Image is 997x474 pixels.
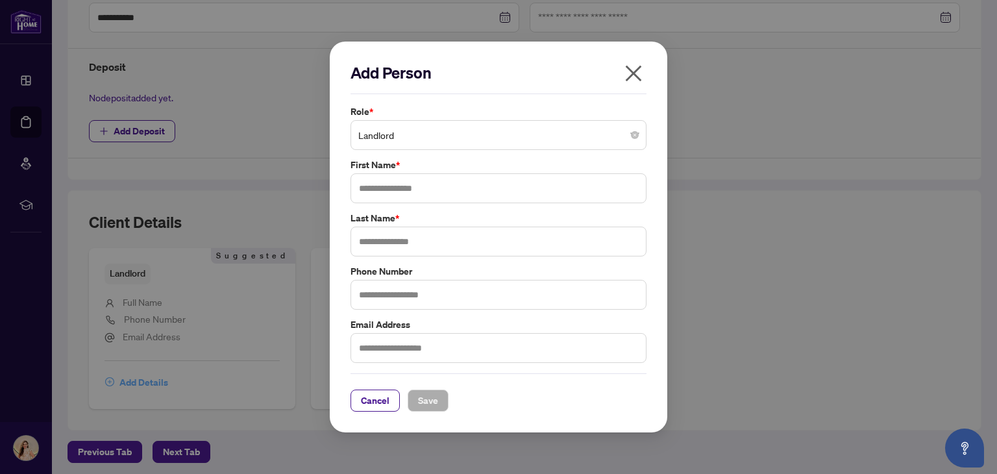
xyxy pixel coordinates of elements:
[351,105,646,119] label: Role
[623,63,644,84] span: close
[351,211,646,225] label: Last Name
[351,62,646,83] h2: Add Person
[945,429,984,468] button: Open asap
[351,318,646,332] label: Email Address
[358,123,639,147] span: Landlord
[408,390,449,412] button: Save
[351,390,400,412] button: Cancel
[351,264,646,279] label: Phone Number
[361,390,389,411] span: Cancel
[351,158,646,172] label: First Name
[631,131,639,139] span: close-circle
